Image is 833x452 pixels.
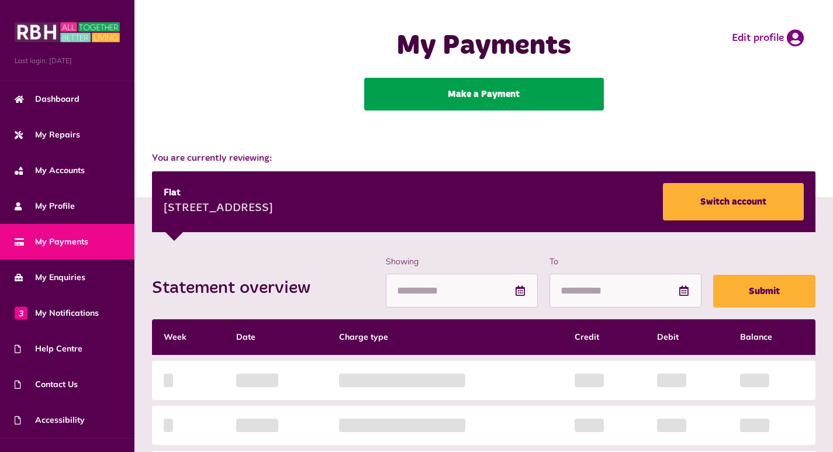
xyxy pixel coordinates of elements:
span: Last login: [DATE] [15,56,120,66]
span: 3 [15,306,27,319]
span: Help Centre [15,343,82,355]
div: Flat [164,186,273,200]
span: My Profile [15,200,75,212]
div: [STREET_ADDRESS] [164,200,273,218]
h1: My Payments [321,29,647,63]
a: Switch account [663,183,804,220]
span: Accessibility [15,414,85,426]
a: Edit profile [732,29,804,47]
span: My Notifications [15,307,99,319]
span: My Payments [15,236,88,248]
a: Make a Payment [364,78,604,111]
span: You are currently reviewing: [152,151,815,165]
span: Contact Us [15,378,78,391]
span: My Enquiries [15,271,85,284]
span: Dashboard [15,93,80,105]
span: My Accounts [15,164,85,177]
span: My Repairs [15,129,80,141]
img: MyRBH [15,20,120,44]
